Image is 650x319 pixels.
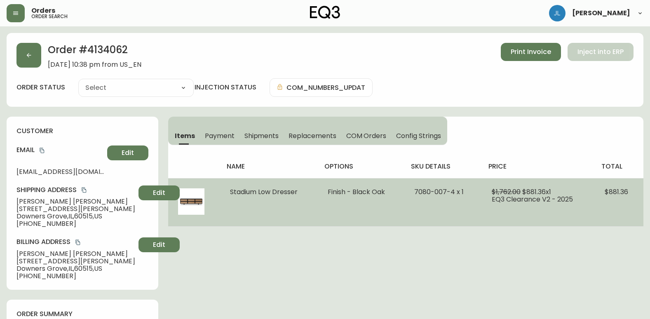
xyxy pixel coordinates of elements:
[16,237,135,246] h4: Billing Address
[16,250,135,258] span: [PERSON_NAME] [PERSON_NAME]
[492,187,521,197] span: $1,762.00
[178,188,204,215] img: a211b62d-14f9-4e8c-bf92-5c02eca8f8a4Optional[stadium-black-low-dresser].jpg
[16,198,135,205] span: [PERSON_NAME] [PERSON_NAME]
[16,310,148,319] h4: order summary
[138,237,180,252] button: Edit
[346,131,387,140] span: COM Orders
[324,162,397,171] h4: options
[16,272,135,280] span: [PHONE_NUMBER]
[175,131,195,140] span: Items
[195,83,256,92] h4: injection status
[244,131,279,140] span: Shipments
[328,188,394,196] li: Finish - Black Oak
[153,240,165,249] span: Edit
[572,10,630,16] span: [PERSON_NAME]
[549,5,566,21] img: 1c9c23e2a847dab86f8017579b61559c
[16,258,135,265] span: [STREET_ADDRESS][PERSON_NAME]
[205,131,235,140] span: Payment
[16,127,148,136] h4: customer
[411,162,475,171] h4: sku details
[605,187,628,197] span: $881.36
[74,238,82,246] button: copy
[31,7,55,14] span: Orders
[16,83,65,92] label: order status
[488,162,588,171] h4: price
[138,185,180,200] button: Edit
[16,220,135,228] span: [PHONE_NUMBER]
[122,148,134,157] span: Edit
[522,187,551,197] span: $881.36 x 1
[48,61,141,68] span: [DATE] 10:38 pm from US_EN
[31,14,68,19] h5: order search
[107,145,148,160] button: Edit
[227,162,311,171] h4: name
[16,168,104,176] span: [EMAIL_ADDRESS][DOMAIN_NAME]
[511,47,551,56] span: Print Invoice
[601,162,637,171] h4: total
[153,188,165,197] span: Edit
[38,146,46,155] button: copy
[48,43,141,61] h2: Order # 4134062
[396,131,441,140] span: Config Strings
[289,131,336,140] span: Replacements
[310,6,340,19] img: logo
[230,187,298,197] span: Stadium Low Dresser
[492,195,573,204] span: EQ3 Clearance V2 - 2025
[16,145,104,155] h4: Email
[16,213,135,220] span: Downers Grove , IL , 60515 , US
[16,205,135,213] span: [STREET_ADDRESS][PERSON_NAME]
[16,185,135,195] h4: Shipping Address
[16,265,135,272] span: Downers Grove , IL , 60515 , US
[414,187,464,197] span: 7080-007-4 x 1
[80,186,88,194] button: copy
[501,43,561,61] button: Print Invoice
